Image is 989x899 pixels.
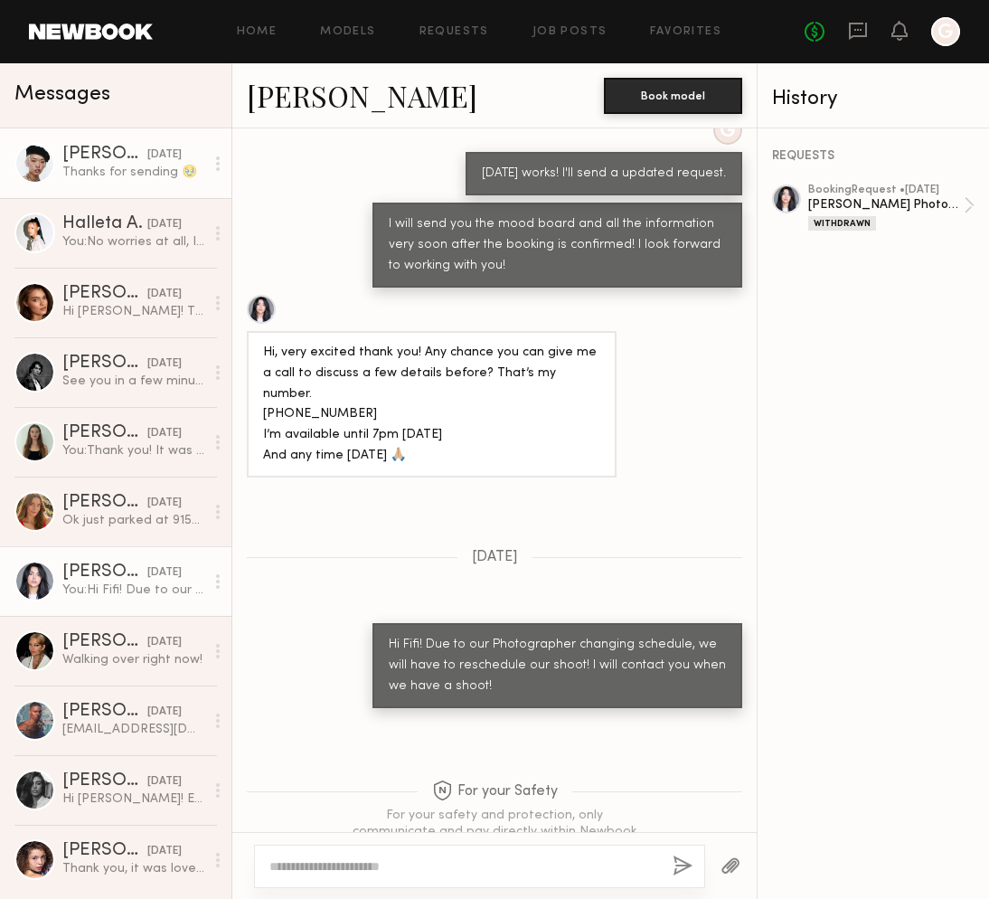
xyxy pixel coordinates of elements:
[62,582,204,599] div: You: Hi Fifi! Due to our Photographer changing schedule, we will have to reschedule our shoot! I ...
[350,808,639,840] div: For your safety and protection, only communicate and pay directly within Newbook
[808,185,964,196] div: booking Request • [DATE]
[62,703,147,721] div: [PERSON_NAME]
[772,89,975,109] div: History
[147,216,182,233] div: [DATE]
[482,164,726,185] div: [DATE] works! I'll send a updated request.
[419,26,489,38] a: Requests
[604,87,742,102] a: Book model
[604,78,742,114] button: Book model
[147,495,182,512] div: [DATE]
[62,860,204,877] div: Thank you, it was lovely working together and have a great day!
[931,17,960,46] a: G
[62,772,147,790] div: [PERSON_NAME]
[263,343,600,468] div: Hi, very excited thank you! Any chance you can give me a call to discuss a few details before? Th...
[62,651,204,668] div: Walking over right now!
[389,214,726,277] div: I will send you the mood board and all the information very soon after the booking is confirmed! ...
[432,781,558,803] span: For your Safety
[472,550,518,565] span: [DATE]
[62,442,204,459] div: You: Thank you! It was a pleasure working with you as well.
[62,373,204,390] div: See you in a few minutes!
[62,721,204,738] div: [EMAIL_ADDRESS][DOMAIN_NAME]
[650,26,721,38] a: Favorites
[62,633,147,651] div: [PERSON_NAME]
[62,355,147,373] div: [PERSON_NAME]
[147,843,182,860] div: [DATE]
[62,303,204,320] div: Hi [PERSON_NAME]! Thank you so much for letting me know and I hope to work with you in the future 🤍
[389,635,726,697] div: Hi Fifi! Due to our Photographer changing schedule, we will have to reschedule our shoot! I will ...
[532,26,608,38] a: Job Posts
[808,185,975,231] a: bookingRequest •[DATE][PERSON_NAME] PhotoshootWithdrawn
[62,285,147,303] div: [PERSON_NAME]
[320,26,375,38] a: Models
[62,164,204,181] div: Thanks for sending 🥹
[147,704,182,721] div: [DATE]
[147,564,182,582] div: [DATE]
[147,634,182,651] div: [DATE]
[62,512,204,529] div: Ok just parked at 9150 and going to walk over
[14,84,110,105] span: Messages
[147,147,182,164] div: [DATE]
[147,286,182,303] div: [DATE]
[62,494,147,512] div: [PERSON_NAME]
[62,233,204,251] div: You: No worries at all, I appreciate you letting me know. Take care
[62,424,147,442] div: [PERSON_NAME]
[237,26,278,38] a: Home
[147,425,182,442] div: [DATE]
[808,216,876,231] div: Withdrawn
[62,146,147,164] div: [PERSON_NAME]
[62,790,204,808] div: Hi [PERSON_NAME]! Everything looks good 😊 I don’t think I have a plain long sleeve white shirt th...
[62,563,147,582] div: [PERSON_NAME]
[147,773,182,790] div: [DATE]
[247,76,477,115] a: [PERSON_NAME]
[772,150,975,163] div: REQUESTS
[147,355,182,373] div: [DATE]
[808,196,964,213] div: [PERSON_NAME] Photoshoot
[62,215,147,233] div: Halleta A.
[62,842,147,860] div: [PERSON_NAME]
